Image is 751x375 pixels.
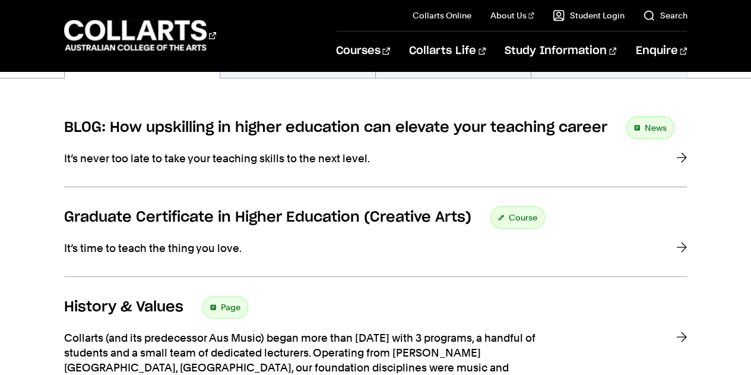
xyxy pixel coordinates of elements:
[221,299,240,316] span: Page
[643,10,687,21] a: Search
[64,206,687,277] a: Graduate Certificate in Higher Education (Creative Arts) Course It’s time to teach the thing you ...
[490,10,534,21] a: About Us
[64,298,183,316] h3: History & Values
[645,119,667,136] span: News
[64,18,216,52] div: Go to homepage
[509,209,537,226] span: Course
[553,10,624,21] a: Student Login
[64,241,539,256] p: It’s time to teach the thing you love.
[64,116,687,187] a: BLOG: How upskilling in higher education can elevate your teaching career News It’s never too lat...
[635,31,687,71] a: Enquire
[413,10,471,21] a: Collarts Online
[64,151,539,166] p: It’s never too late to take your teaching skills to the next level.
[336,31,390,71] a: Courses
[409,31,486,71] a: Collarts Life
[505,31,616,71] a: Study Information
[64,119,607,137] h3: BLOG: How upskilling in higher education can elevate your teaching career
[64,209,471,226] h3: Graduate Certificate in Higher Education (Creative Arts)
